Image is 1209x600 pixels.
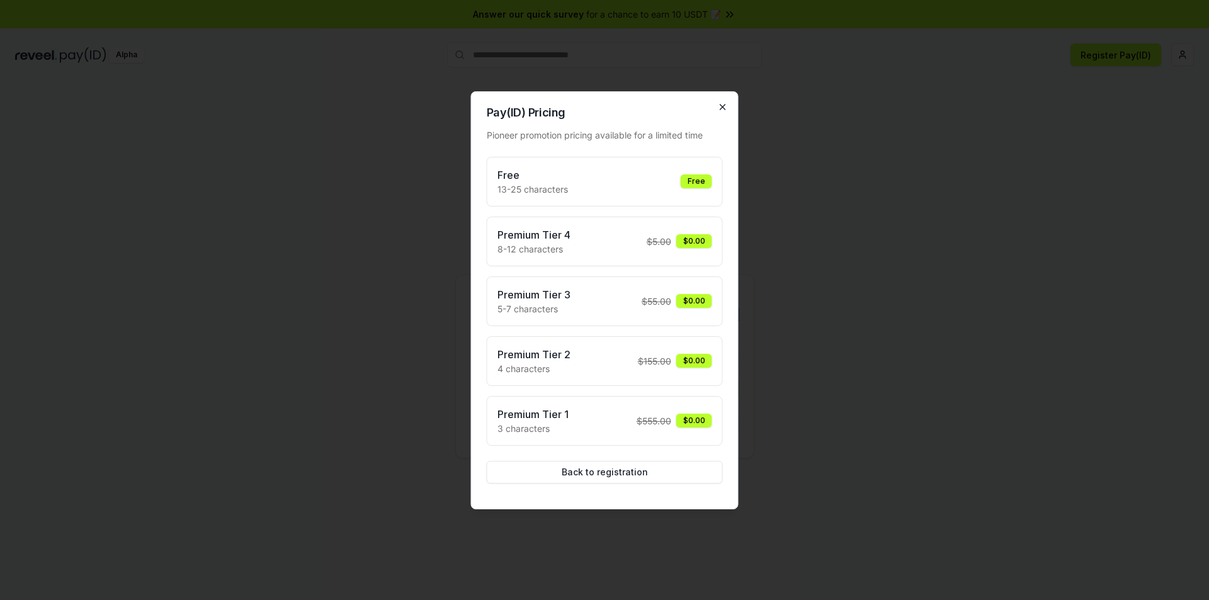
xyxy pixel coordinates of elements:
p: 8-12 characters [497,242,570,256]
h2: Pay(ID) Pricing [487,107,723,118]
p: 3 characters [497,422,569,435]
span: $ 5.00 [647,235,671,248]
div: $0.00 [676,354,712,368]
h3: Free [497,167,568,183]
h3: Premium Tier 3 [497,287,570,302]
div: $0.00 [676,234,712,248]
h3: Premium Tier 2 [497,347,570,362]
p: 13-25 characters [497,183,568,196]
span: $ 555.00 [637,414,671,427]
span: $ 155.00 [638,354,671,368]
button: Back to registration [487,461,723,484]
div: $0.00 [676,414,712,427]
div: Free [681,174,712,188]
p: 4 characters [497,362,570,375]
div: Pioneer promotion pricing available for a limited time [487,128,723,142]
h3: Premium Tier 4 [497,227,570,242]
span: $ 55.00 [642,295,671,308]
h3: Premium Tier 1 [497,407,569,422]
p: 5-7 characters [497,302,570,315]
div: $0.00 [676,294,712,308]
